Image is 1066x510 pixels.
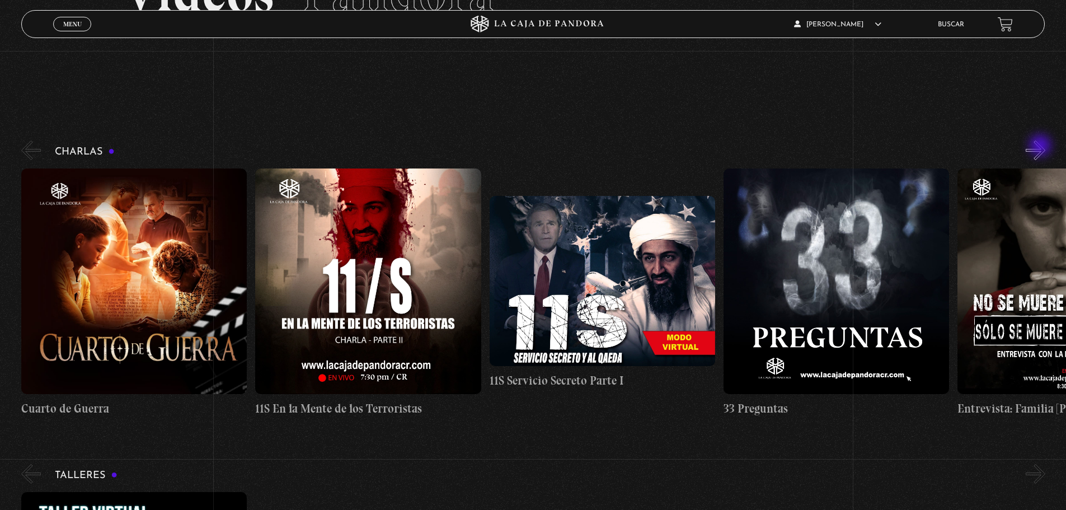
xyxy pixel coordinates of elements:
[998,17,1013,32] a: View your shopping cart
[21,169,247,418] a: Cuarto de Guerra
[938,21,964,28] a: Buscar
[21,400,247,418] h4: Cuarto de Guerra
[255,169,481,418] a: 11S En la Mente de los Terroristas
[1026,141,1045,160] button: Next
[55,147,115,157] h3: Charlas
[794,21,881,28] span: [PERSON_NAME]
[55,470,118,481] h3: Talleres
[1026,464,1045,484] button: Next
[490,169,715,418] a: 11S Servicio Secreto Parte I
[21,141,41,160] button: Previous
[490,372,715,390] h4: 11S Servicio Secreto Parte I
[255,400,481,418] h4: 11S En la Mente de los Terroristas
[724,169,949,418] a: 33 Preguntas
[59,30,86,38] span: Cerrar
[21,464,41,484] button: Previous
[724,400,949,418] h4: 33 Preguntas
[63,21,82,27] span: Menu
